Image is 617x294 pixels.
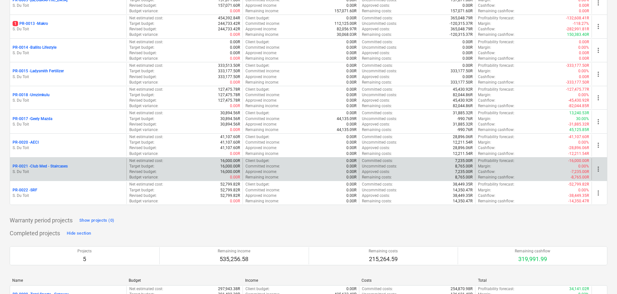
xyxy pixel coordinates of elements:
[13,169,124,175] p: S. Du Toit
[245,87,270,92] p: Client budget :
[129,145,157,151] p: Revised budget :
[220,116,240,122] p: 30,894.56R
[13,116,52,122] p: PR-0017 - Geely Mazda
[362,122,390,127] p: Approved costs :
[573,21,589,26] p: -118.27%
[362,151,392,157] p: Remaining costs :
[129,26,157,32] p: Revised budget :
[129,74,157,80] p: Revised budget :
[245,164,280,169] p: Committed income :
[245,140,280,145] p: Committed income :
[478,80,514,85] p: Remaining cashflow :
[478,98,495,103] p: Cashflow :
[245,103,279,109] p: Remaining income :
[245,56,279,61] p: Remaining income :
[568,182,589,187] p: -52,799.82R
[13,164,68,169] p: PR-0021 - Club Med - Staircases
[455,169,473,175] p: 7,235.00R
[13,188,124,198] div: PR-0022 -SRFS. Du Toit
[346,140,356,145] p: 0.00R
[463,63,473,68] p: 0.00R
[594,189,602,197] span: more_vert
[129,8,158,14] p: Budget variance :
[245,98,277,103] p: Approved income :
[478,56,514,61] p: Remaining cashflow :
[453,145,473,151] p: 28,896.06R
[346,87,356,92] p: 0.00R
[594,23,602,30] span: more_vert
[129,80,158,85] p: Budget variance :
[478,151,514,157] p: Remaining cashflow :
[218,26,240,32] p: 244,733.42R
[594,141,602,149] span: more_vert
[346,15,356,21] p: 0.00R
[478,122,495,127] p: Cashflow :
[129,15,163,21] p: Net estimated cost :
[346,45,356,50] p: 0.00R
[67,230,91,237] div: Hide section
[230,8,240,14] p: 0.00R
[578,45,589,50] p: 0.00%
[129,87,163,92] p: Net estimated cost :
[13,193,124,198] p: S. Du Toit
[478,92,491,98] p: Margin :
[478,110,514,116] p: Profitability forecast :
[346,3,356,8] p: 0.00R
[346,158,356,164] p: 0.00R
[453,140,473,145] p: 12,211.54R
[230,175,240,180] p: 0.00R
[245,188,280,193] p: Committed income :
[129,140,154,145] p: Target budget :
[568,151,589,157] p: -12,211.54R
[478,63,514,68] p: Profitability forecast :
[451,26,473,32] p: 365,048.79R
[245,80,279,85] p: Remaining income :
[478,74,495,80] p: Cashflow :
[346,169,356,175] p: 0.00R
[13,3,124,8] p: S. Du Toit
[13,145,124,151] p: S. Du Toit
[451,80,473,85] p: 333,177.50R
[568,103,589,109] p: -82,044.85R
[579,56,589,61] p: 0.00R
[129,127,158,133] p: Budget variance :
[65,228,93,238] button: Hide section
[594,46,602,54] span: more_vert
[362,110,393,116] p: Committed costs :
[578,140,589,145] p: 0.00%
[478,145,495,151] p: Cashflow :
[13,122,124,127] p: S. Du Toit
[129,151,158,157] p: Budget variance :
[13,98,124,103] p: S. Du Toit
[220,158,240,164] p: 16,000.00R
[129,110,163,116] p: Net estimated cost :
[362,3,390,8] p: Approved costs :
[571,175,589,180] p: -8,765.00R
[478,140,491,145] p: Margin :
[129,182,163,187] p: Net estimated cost :
[245,158,270,164] p: Client budget :
[346,164,356,169] p: 0.00R
[13,92,50,98] p: PR-0018 - Umzimkulu
[13,74,124,80] p: S. Du Toit
[13,21,18,26] span: 1
[334,8,356,14] p: 157,071.60R
[13,68,64,74] p: PR-0015 - Ladysmith Fertilizer
[567,32,589,37] p: 150,383.40R
[220,134,240,140] p: 41,107.60R
[346,145,356,151] p: 0.00R
[13,116,124,127] div: PR-0017 -Geely MazdaS. Du Toit
[13,45,124,56] div: PR-0014 -Ballito LifestyleS. Du Toit
[362,56,392,61] p: Remaining costs :
[129,21,154,26] p: Target budget :
[230,39,240,45] p: 0.00R
[13,164,124,175] div: PR-0021 -Club Med - StaircasesS. Du Toit
[245,45,280,50] p: Committed income :
[230,151,240,157] p: 0.00R
[346,39,356,45] p: 0.00R
[453,122,473,127] p: 31,885.32R
[450,32,473,37] p: -120,315.37R
[453,87,473,92] p: 45,430.92R
[568,134,589,140] p: -41,107.60R
[129,103,158,109] p: Budget variance :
